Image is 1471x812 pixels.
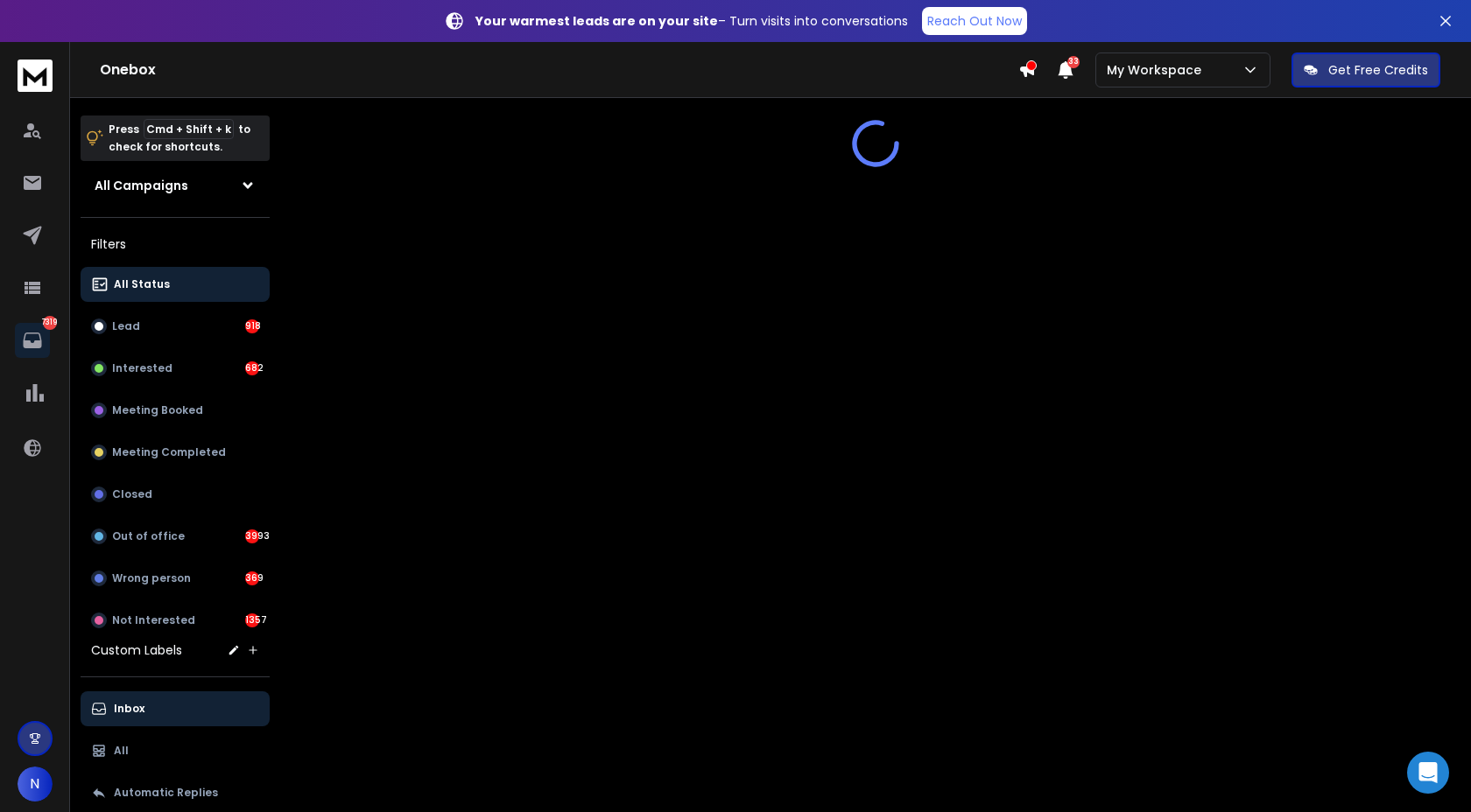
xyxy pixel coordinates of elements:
[1067,56,1080,68] span: 33
[927,12,1022,30] p: Reach Out Now
[245,571,259,585] div: 369
[81,393,270,428] button: Meeting Booked
[112,529,185,543] p: Out of office
[18,766,53,801] button: N
[81,477,270,512] button: Closed
[114,277,170,291] p: All Status
[100,59,1018,80] h1: Onebox
[81,733,270,768] button: All
[245,613,259,627] div: 1357
[922,7,1027,35] a: Reach Out Now
[475,12,908,30] p: – Turn visits into conversations
[81,691,270,726] button: Inbox
[112,361,172,375] p: Interested
[144,119,234,139] span: Cmd + Shift + k
[114,744,129,758] p: All
[245,319,259,333] div: 918
[91,641,182,659] h3: Custom Labels
[112,319,140,333] p: Lead
[112,487,152,501] p: Closed
[81,351,270,386] button: Interested682
[18,59,53,92] img: logo
[81,519,270,554] button: Out of office3993
[81,775,270,810] button: Automatic Replies
[43,316,57,330] p: 7319
[114,786,218,800] p: Automatic Replies
[1407,752,1449,794] div: Open Intercom Messenger
[81,309,270,344] button: Lead918
[114,702,144,716] p: Inbox
[81,168,270,203] button: All Campaigns
[15,323,50,358] a: 7319
[81,232,270,256] h3: Filters
[1292,52,1440,87] button: Get Free Credits
[81,603,270,638] button: Not Interested1357
[112,403,203,417] p: Meeting Booked
[81,435,270,470] button: Meeting Completed
[109,121,250,156] p: Press to check for shortcuts.
[112,445,226,459] p: Meeting Completed
[1107,61,1208,79] p: My Workspace
[81,267,270,302] button: All Status
[95,177,188,194] h1: All Campaigns
[81,561,270,596] button: Wrong person369
[1328,61,1428,79] p: Get Free Credits
[112,571,191,585] p: Wrong person
[475,12,718,30] strong: Your warmest leads are on your site
[112,613,195,627] p: Not Interested
[245,529,259,543] div: 3993
[245,361,259,375] div: 682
